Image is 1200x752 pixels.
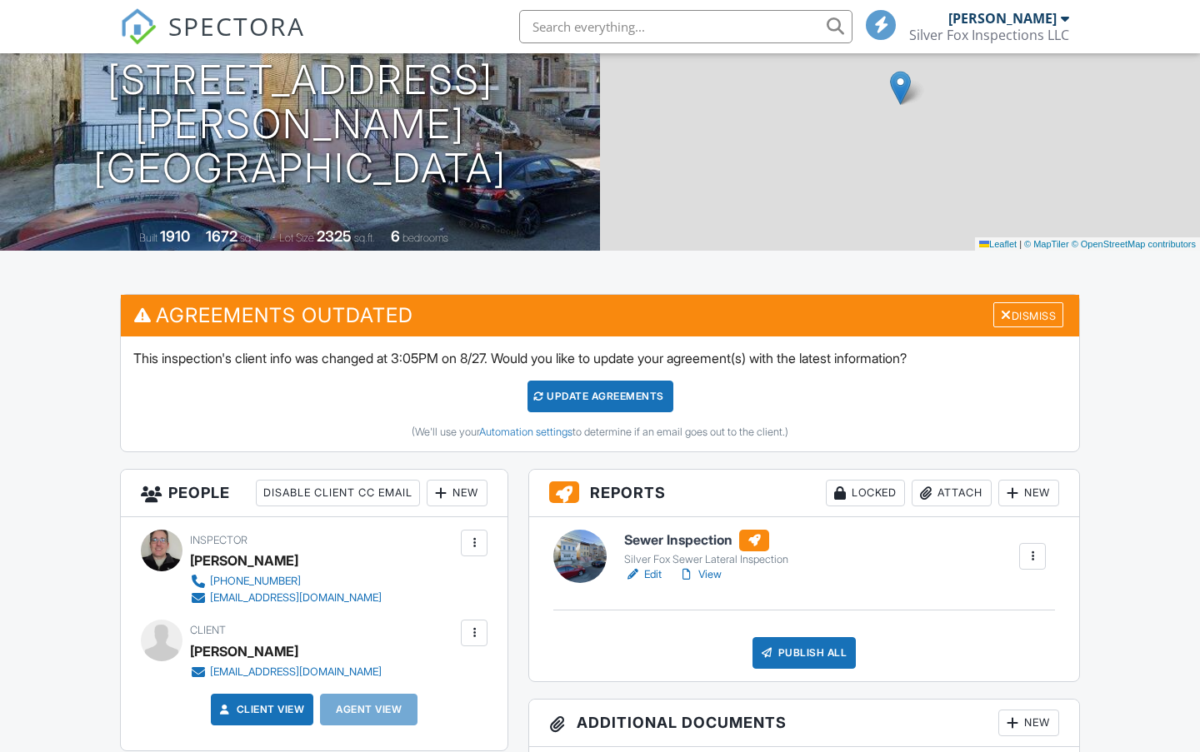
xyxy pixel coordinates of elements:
[133,426,1067,439] div: (We'll use your to determine if an email goes out to the client.)
[210,665,382,679] div: [EMAIL_ADDRESS][DOMAIN_NAME]
[624,566,662,583] a: Edit
[678,566,722,583] a: View
[190,639,298,664] div: [PERSON_NAME]
[912,480,992,506] div: Attach
[1024,239,1069,249] a: © MapTiler
[391,227,400,245] div: 6
[624,530,788,566] a: Sewer Inspection Silver Fox Sewer Lateral Inspection
[121,470,507,517] h3: People
[256,480,420,506] div: Disable Client CC Email
[479,426,572,438] a: Automation settings
[1072,239,1196,249] a: © OpenStreetMap contributors
[402,232,448,244] span: bedrooms
[752,637,857,669] div: Publish All
[909,27,1069,43] div: Silver Fox Inspections LLC
[240,232,263,244] span: sq. ft.
[993,302,1063,328] div: Dismiss
[890,71,911,105] img: Marker
[206,227,237,245] div: 1672
[120,8,157,45] img: The Best Home Inspection Software - Spectora
[529,700,1079,747] h3: Additional Documents
[624,530,788,551] h6: Sewer Inspection
[27,58,573,190] h1: [STREET_ADDRESS][PERSON_NAME] [GEOGRAPHIC_DATA]
[160,227,190,245] div: 1910
[317,227,352,245] div: 2325
[979,239,1017,249] a: Leaflet
[948,10,1057,27] div: [PERSON_NAME]
[120,22,305,57] a: SPECTORA
[190,590,382,606] a: [EMAIL_ADDRESS][DOMAIN_NAME]
[998,480,1059,506] div: New
[190,664,382,680] a: [EMAIL_ADDRESS][DOMAIN_NAME]
[190,534,247,546] span: Inspector
[168,8,305,43] span: SPECTORA
[1019,239,1022,249] span: |
[527,381,673,412] div: Update Agreements
[826,480,905,506] div: Locked
[529,470,1079,517] h3: Reports
[354,232,375,244] span: sq.ft.
[121,295,1079,336] h3: Agreements Outdated
[139,232,157,244] span: Built
[519,10,852,43] input: Search everything...
[190,624,226,636] span: Client
[190,548,298,573] div: [PERSON_NAME]
[210,591,382,605] div: [EMAIL_ADDRESS][DOMAIN_NAME]
[998,710,1059,736] div: New
[190,573,382,590] a: [PHONE_NUMBER]
[210,575,301,588] div: [PHONE_NUMBER]
[217,701,305,718] a: Client View
[121,336,1079,451] div: This inspection's client info was changed at 3:05PM on 8/27. Would you like to update your agreem...
[279,232,314,244] span: Lot Size
[624,553,788,566] div: Silver Fox Sewer Lateral Inspection
[427,480,487,506] div: New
